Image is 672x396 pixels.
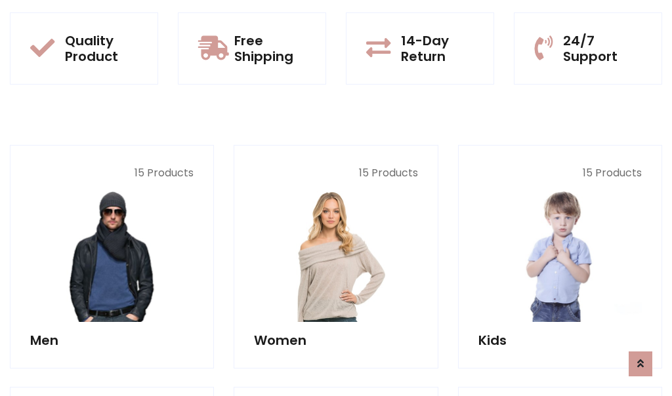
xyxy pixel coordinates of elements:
p: 15 Products [478,165,642,181]
p: 15 Products [254,165,417,181]
h5: Women [254,332,417,348]
h5: 14-Day Return [401,33,474,64]
p: 15 Products [30,165,194,181]
h5: 24/7 Support [563,33,642,64]
h5: Kids [478,332,642,348]
h5: Men [30,332,194,348]
h5: Free Shipping [234,33,306,64]
h5: Quality Product [65,33,138,64]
